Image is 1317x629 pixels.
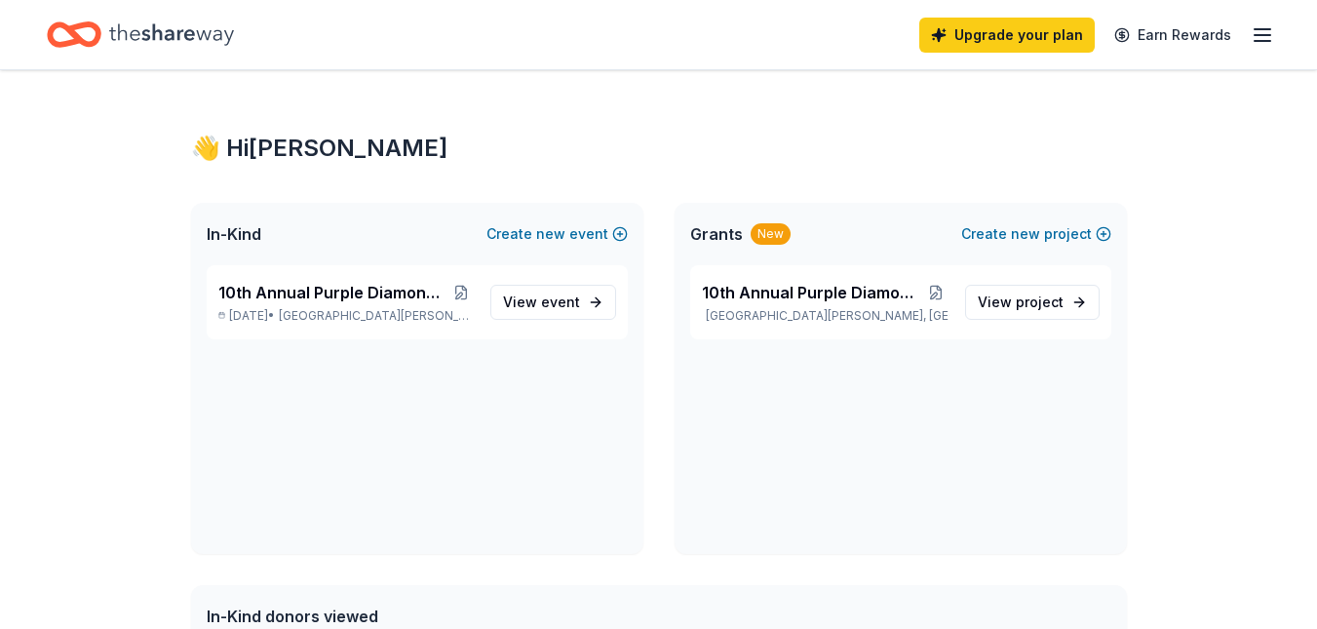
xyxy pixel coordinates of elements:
span: project [1016,294,1064,310]
span: event [541,294,580,310]
a: Earn Rewards [1103,18,1243,53]
div: 👋 Hi [PERSON_NAME] [191,133,1127,164]
span: [GEOGRAPHIC_DATA][PERSON_NAME], [GEOGRAPHIC_DATA] [279,308,474,324]
div: In-Kind donors viewed [207,605,600,628]
a: Upgrade your plan [919,18,1095,53]
span: View [503,291,580,314]
a: Home [47,12,234,58]
a: View project [965,285,1100,320]
div: New [751,223,791,245]
button: Createnewproject [961,222,1111,246]
span: new [536,222,565,246]
span: 10th Annual Purple Diamonds Awards Gala [218,281,447,304]
p: [GEOGRAPHIC_DATA][PERSON_NAME], [GEOGRAPHIC_DATA] [702,308,949,324]
span: new [1011,222,1040,246]
span: Grants [690,222,743,246]
span: 10th Annual Purple Diamond Awards Gala [702,281,922,304]
a: View event [490,285,616,320]
button: Createnewevent [486,222,628,246]
span: In-Kind [207,222,261,246]
span: View [978,291,1064,314]
p: [DATE] • [218,308,475,324]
